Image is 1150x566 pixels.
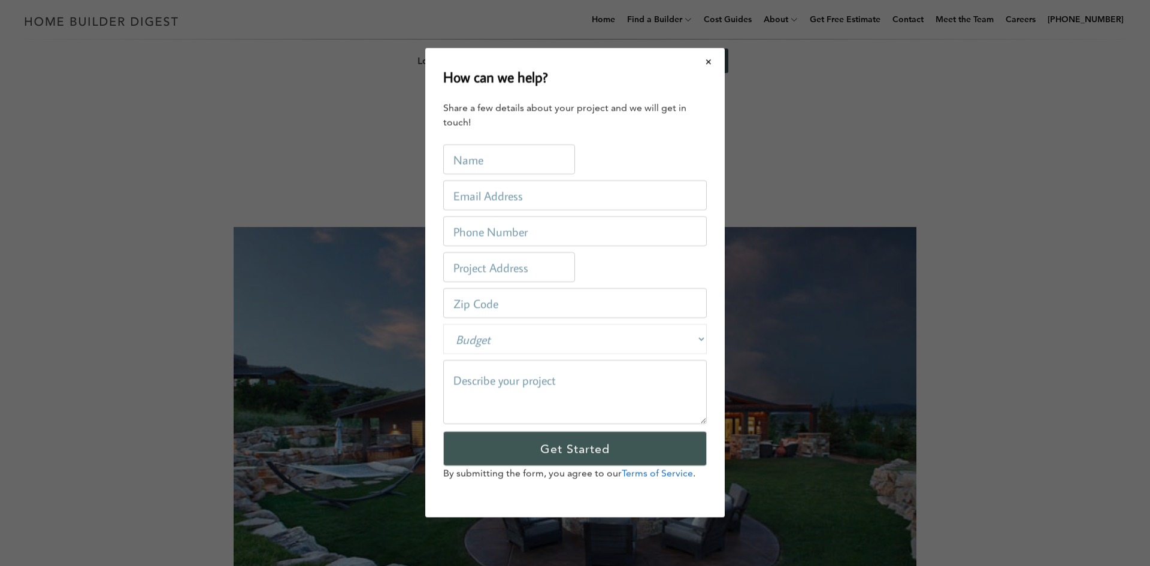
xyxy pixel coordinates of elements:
[622,468,693,479] a: Terms of Service
[443,432,707,467] input: Get Started
[443,101,707,130] div: Share a few details about your project and we will get in touch!
[920,480,1136,552] iframe: Drift Widget Chat Controller
[443,145,575,175] input: Name
[443,467,707,481] p: By submitting the form, you agree to our .
[443,253,575,283] input: Project Address
[693,49,725,74] button: Close modal
[443,181,707,211] input: Email Address
[443,217,707,247] input: Phone Number
[443,66,548,87] h2: How can we help?
[443,289,707,319] input: Zip Code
